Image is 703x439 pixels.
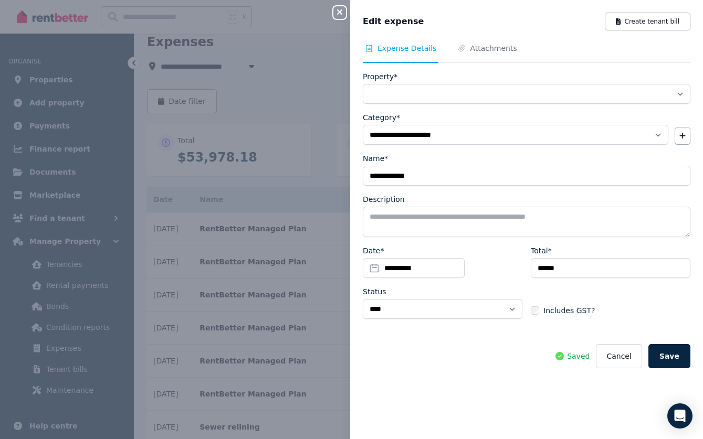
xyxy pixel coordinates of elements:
span: Saved [567,351,590,361]
label: Property* [363,71,397,82]
span: Edit expense [363,15,424,28]
label: Total* [531,245,552,256]
button: Save [648,344,690,368]
label: Category* [363,112,400,123]
span: Attachments [470,43,517,53]
button: Create tenant bill [605,13,690,30]
label: Status [363,286,386,297]
button: Cancel [596,344,642,368]
span: Expense Details [377,43,436,53]
span: Includes GST? [543,305,595,316]
input: Includes GST? [531,306,539,315]
label: Name* [363,153,388,164]
label: Description [363,194,405,205]
nav: Tabs [363,43,690,63]
label: Date* [363,245,384,256]
div: Open Intercom Messenger [667,403,692,429]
